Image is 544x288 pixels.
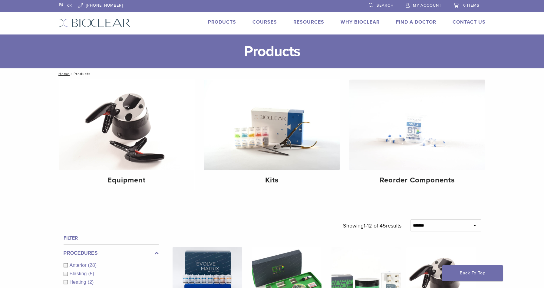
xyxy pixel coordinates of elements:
a: Kits [204,80,340,190]
span: Anterior [70,263,88,268]
span: 1-12 of 45 [364,222,386,229]
img: Kits [204,80,340,170]
a: Reorder Components [349,80,485,190]
h4: Equipment [64,175,190,186]
img: Bioclear [59,18,130,27]
span: My Account [413,3,441,8]
span: (28) [88,263,97,268]
h4: Reorder Components [354,175,480,186]
a: Home [57,72,70,76]
p: Showing results [343,219,401,232]
a: Back To Top [442,265,503,281]
nav: Products [54,68,490,79]
span: Blasting [70,271,88,276]
a: Resources [293,19,324,25]
span: 0 items [463,3,480,8]
span: (5) [88,271,94,276]
img: Equipment [59,80,195,170]
a: Equipment [59,80,195,190]
a: Courses [252,19,277,25]
a: Why Bioclear [341,19,380,25]
img: Reorder Components [349,80,485,170]
h4: Kits [209,175,335,186]
span: Search [377,3,394,8]
h4: Filter [64,234,159,242]
label: Procedures [64,250,159,257]
a: Contact Us [453,19,486,25]
a: Products [208,19,236,25]
span: / [70,72,74,75]
span: Heating [70,280,88,285]
a: Find A Doctor [396,19,436,25]
span: (2) [88,280,94,285]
